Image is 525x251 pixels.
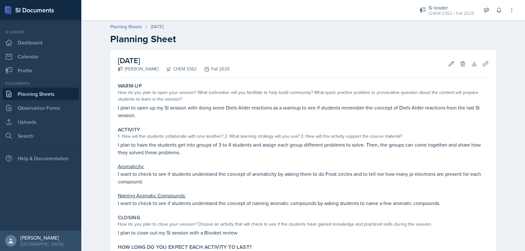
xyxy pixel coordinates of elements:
[3,116,79,128] a: Uploads
[3,102,79,114] a: Observation Forms
[118,104,489,119] p: I plan to open up my SI session with doing some Diels Alder reactions as a warmup to see if stude...
[151,23,164,30] div: [DATE]
[3,81,79,86] div: Documents
[118,215,140,221] label: Closing
[118,244,252,250] label: How long do you expect each activity to last?
[118,127,140,133] label: Activity
[3,129,79,142] a: Search
[197,66,230,72] div: Fall 2025
[118,229,489,236] p: I plan to close out my SI session with a Blooket review
[118,221,489,228] div: How do you plan to close your session? Choose an activity that will check to see if the students ...
[118,55,230,66] h2: [DATE]
[118,163,145,170] u: Aromaticity:
[3,88,79,100] a: Planning Sheets
[3,50,79,63] a: Calendar
[428,4,474,11] div: Si leader
[118,170,489,185] p: I want to check to see if students understand the concept of aromaticity by asking them to do Fro...
[3,36,79,49] a: Dashboard
[3,64,79,77] a: Profile
[118,141,489,156] p: I plan to have the students get into groups of 3 to 4 students and assign each group different pr...
[20,234,63,241] div: [PERSON_NAME]
[118,133,489,140] div: 1. How will the students collaborate with one another? 2. What learning strategy will you use? 3....
[118,199,489,207] p: I want to check to see if students understand the concept of naming aromatic compounds by asking ...
[118,83,142,89] label: Warm-Up
[118,89,489,102] div: How do you plan to open your session? What icebreaker will you facilitate to help build community...
[118,66,158,72] div: [PERSON_NAME]
[3,152,79,165] div: Help & Documentation
[110,23,142,30] a: Planning Sheets
[20,241,63,247] div: [GEOGRAPHIC_DATA]
[110,33,496,45] h2: Planning Sheet
[118,192,186,199] u: Naming Aromatic Compounds:
[158,66,197,72] div: CHEM 3362
[428,10,474,17] div: CHEM 3362 / Fall 2025
[3,29,79,35] div: Si leader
